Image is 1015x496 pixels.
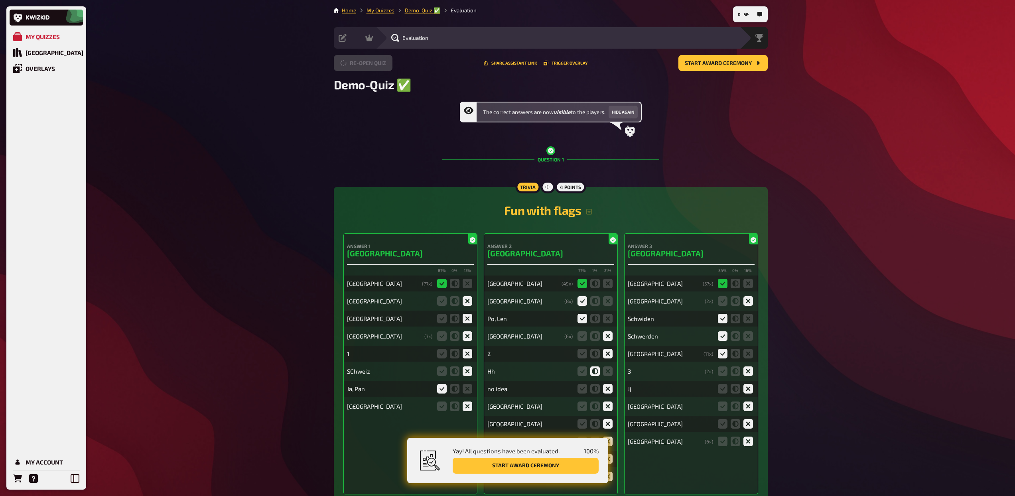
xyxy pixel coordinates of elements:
[544,61,587,65] button: Trigger Overlay
[10,470,26,486] a: Orders
[334,55,392,71] button: Re-open Quiz
[347,315,432,322] div: [GEOGRAPHIC_DATA]
[10,45,83,61] a: Quiz Library
[487,385,573,392] div: no idea
[347,297,432,305] div: [GEOGRAPHIC_DATA]
[10,29,83,45] a: My Quizzes
[26,470,41,486] a: Help
[487,249,614,258] h3: [GEOGRAPHIC_DATA]
[564,333,573,339] div: ( 6 x)
[26,49,83,56] div: [GEOGRAPHIC_DATA]
[738,12,741,17] span: 0
[483,61,537,65] button: Share this URL with assistants who may help you with evaluating.
[440,6,477,14] li: Evaluation
[26,65,55,72] div: Overlays
[735,8,752,21] button: 0
[487,280,558,287] div: [GEOGRAPHIC_DATA]
[424,333,432,339] div: ( 7 x)
[402,35,428,41] span: Evaluation
[487,243,614,249] h4: Answer 2
[422,281,432,286] div: ( 77 x)
[628,297,702,305] div: [GEOGRAPHIC_DATA]
[609,106,638,118] button: Hide again
[347,385,432,392] div: Ja, Pan
[705,298,713,304] div: ( 2 x)
[628,420,713,427] div: [GEOGRAPHIC_DATA]
[628,350,700,357] div: [GEOGRAPHIC_DATA]
[26,459,63,466] div: My Account
[487,368,573,375] div: Hh
[26,33,60,40] div: My Quizzes
[731,268,740,274] small: 0 %
[453,447,560,455] span: Yay! All questions have been evaluated.
[343,203,758,217] h2: Fun with flags
[562,281,573,286] div: ( 49 x)
[347,368,432,375] div: SChweiz
[628,385,713,392] div: Jj
[628,249,755,258] h3: [GEOGRAPHIC_DATA]
[628,403,713,410] div: [GEOGRAPHIC_DATA]
[705,368,713,374] div: ( 2 x)
[515,181,540,193] div: Trivia
[704,351,713,356] div: ( 11 x)
[487,403,573,410] div: [GEOGRAPHIC_DATA]
[628,280,700,287] div: [GEOGRAPHIC_DATA]
[564,298,573,304] div: ( 8 x)
[10,454,83,470] a: My Account
[394,6,440,14] li: Demo-Quiz ✅​
[487,350,573,357] div: 2
[678,55,768,71] button: Start award ceremony
[628,315,713,322] div: Schwiden
[483,108,605,116] span: The correct answers are now to the players.
[487,315,573,322] div: Po, Len
[590,268,600,274] small: 1 %
[347,243,474,249] h4: Answer 1
[10,61,83,77] a: Overlays
[705,439,713,444] div: ( 6 x)
[584,447,599,455] span: 100 %
[703,281,713,286] div: ( 57 x)
[555,181,586,193] div: 4 points
[347,280,419,287] div: [GEOGRAPHIC_DATA]
[603,268,613,274] small: 21 %
[347,249,474,258] h3: [GEOGRAPHIC_DATA]
[347,350,432,357] div: 1
[334,77,411,92] span: Demo-Quiz ✅​
[487,297,561,305] div: [GEOGRAPHIC_DATA]
[577,268,587,274] small: 77 %
[718,268,727,274] small: 84 %
[442,137,659,182] div: Question 1
[342,7,356,14] a: Home
[487,333,561,340] div: [GEOGRAPHIC_DATA]
[628,438,702,445] div: [GEOGRAPHIC_DATA]
[628,243,755,249] h4: Answer 3
[450,268,459,274] small: 0 %
[685,61,752,66] span: Start award ceremony
[347,333,421,340] div: [GEOGRAPHIC_DATA]
[628,368,702,375] div: 3
[347,403,432,410] div: [GEOGRAPHIC_DATA]
[342,6,356,14] li: Home
[453,458,599,474] button: Start award ceremony
[405,7,440,14] a: Demo-Quiz ✅​
[487,420,573,427] div: [GEOGRAPHIC_DATA]
[367,7,394,14] a: My Quizzes
[554,109,571,115] b: visible
[437,268,447,274] small: 87 %
[628,333,713,340] div: Schwerden
[356,6,394,14] li: My Quizzes
[463,268,472,274] small: 13 %
[743,268,753,274] small: 16 %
